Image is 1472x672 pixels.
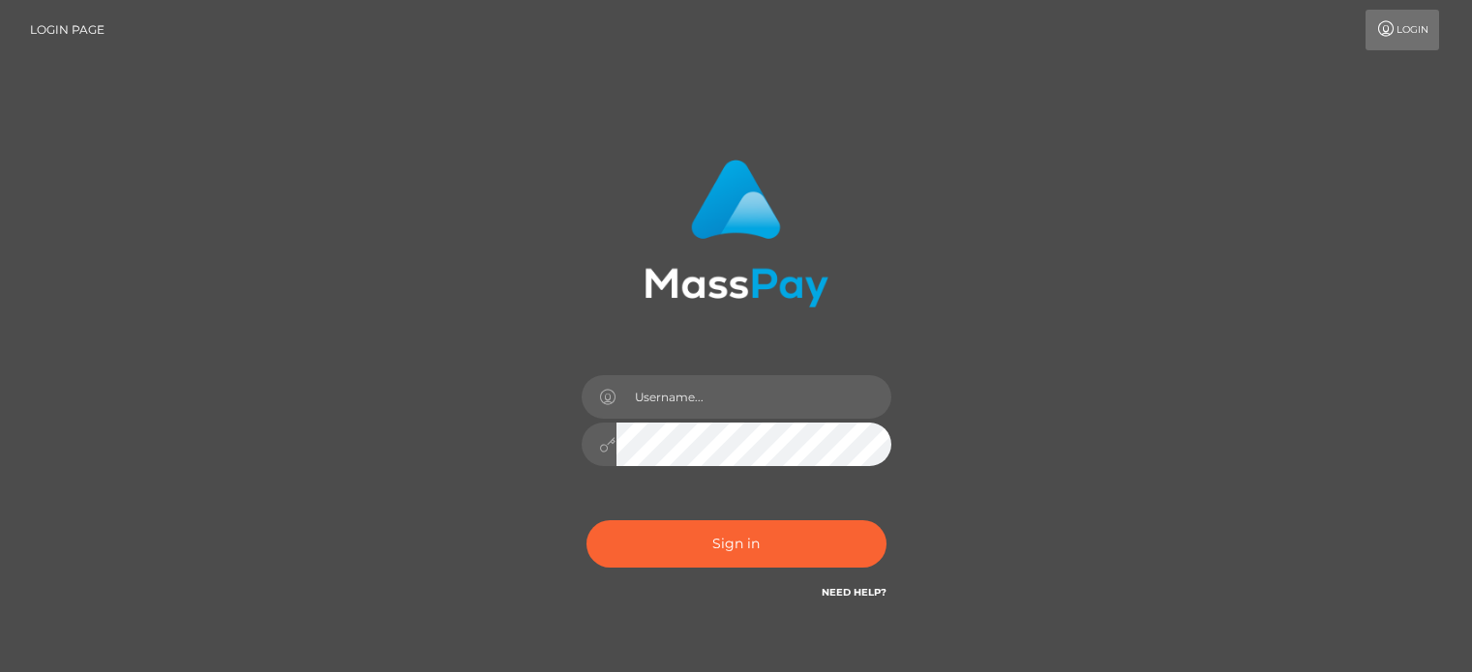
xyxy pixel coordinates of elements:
[30,10,105,50] a: Login Page
[616,375,891,419] input: Username...
[1366,10,1439,50] a: Login
[822,586,886,599] a: Need Help?
[586,520,886,568] button: Sign in
[645,160,828,307] img: MassPay Login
